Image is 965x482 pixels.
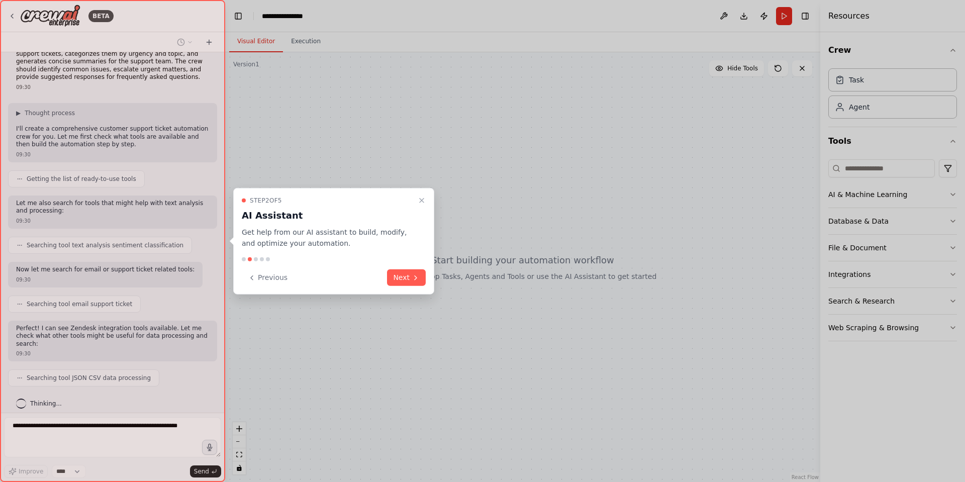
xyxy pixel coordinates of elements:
span: Step 2 of 5 [250,196,282,204]
p: Get help from our AI assistant to build, modify, and optimize your automation. [242,226,414,249]
button: Next [387,269,426,286]
button: Hide left sidebar [231,9,245,23]
h3: AI Assistant [242,208,414,222]
button: Close walkthrough [416,194,428,206]
button: Previous [242,269,294,286]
